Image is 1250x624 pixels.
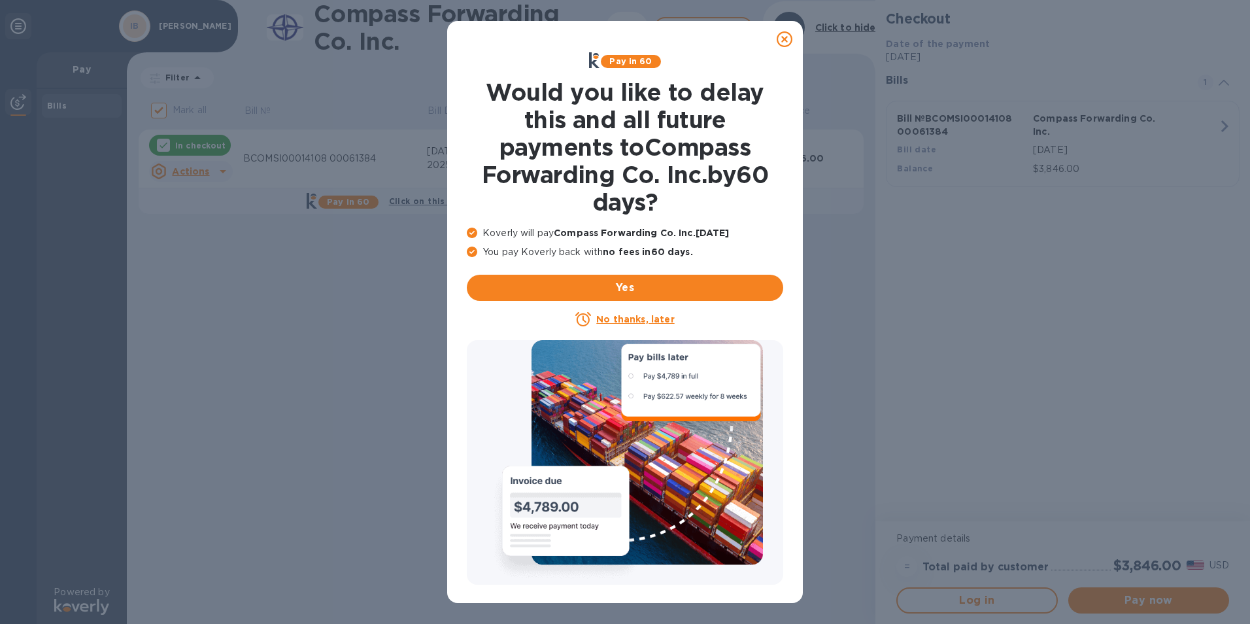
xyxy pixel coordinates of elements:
b: Pay in 60 [609,56,652,66]
u: No thanks, later [596,314,674,324]
button: Yes [467,275,783,301]
h1: Would you like to delay this and all future payments to Compass Forwarding Co. Inc. by 60 days ? [467,78,783,216]
b: no fees in 60 days . [603,247,692,257]
p: You pay Koverly back with [467,245,783,259]
b: Compass Forwarding Co. Inc. [DATE] [554,228,729,238]
span: Yes [477,280,773,296]
p: Koverly will pay [467,226,783,240]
